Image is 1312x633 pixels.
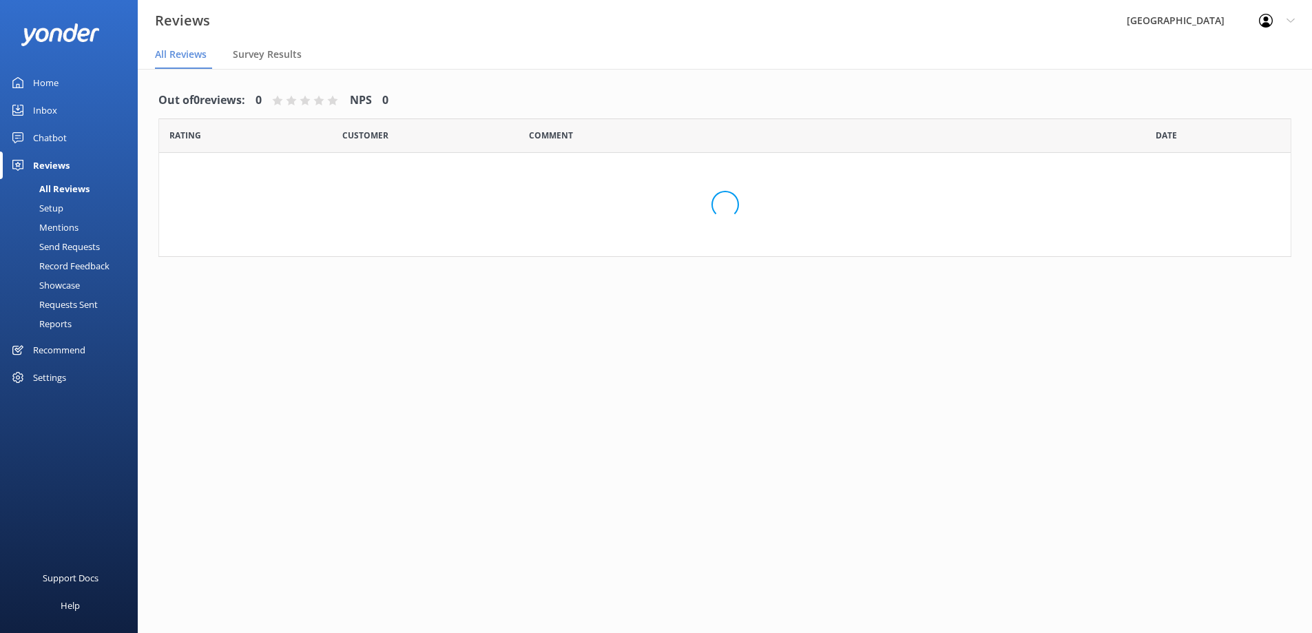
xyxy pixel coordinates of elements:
div: Settings [33,364,66,391]
div: Record Feedback [8,256,110,276]
div: Send Requests [8,237,100,256]
div: Requests Sent [8,295,98,314]
img: yonder-white-logo.png [21,23,100,46]
div: Help [61,592,80,619]
span: Date [342,129,388,142]
span: Survey Results [233,48,302,61]
a: Showcase [8,276,138,295]
h4: Out of 0 reviews: [158,92,245,110]
div: Home [33,69,59,96]
span: Date [1156,129,1177,142]
span: Date [169,129,201,142]
h3: Reviews [155,10,210,32]
div: All Reviews [8,179,90,198]
a: Requests Sent [8,295,138,314]
a: Setup [8,198,138,218]
h4: NPS [350,92,372,110]
a: All Reviews [8,179,138,198]
div: Recommend [33,336,85,364]
div: Showcase [8,276,80,295]
h4: 0 [382,92,388,110]
a: Send Requests [8,237,138,256]
div: Setup [8,198,63,218]
div: Inbox [33,96,57,124]
div: Reports [8,314,72,333]
div: Support Docs [43,564,98,592]
a: Mentions [8,218,138,237]
div: Chatbot [33,124,67,152]
a: Record Feedback [8,256,138,276]
h4: 0 [256,92,262,110]
div: Reviews [33,152,70,179]
span: All Reviews [155,48,207,61]
div: Mentions [8,218,79,237]
a: Reports [8,314,138,333]
span: Question [529,129,573,142]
